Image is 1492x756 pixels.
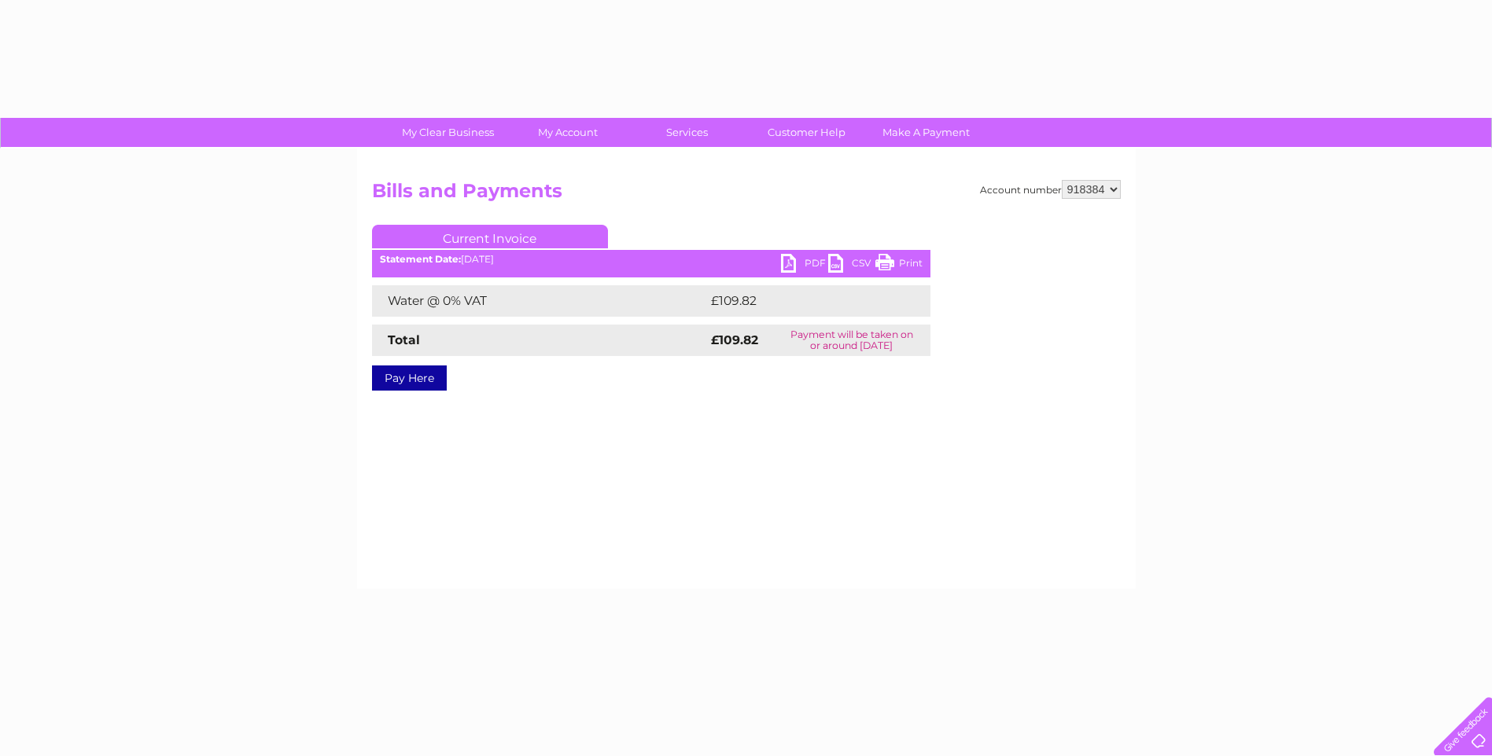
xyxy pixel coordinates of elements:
[388,332,420,347] strong: Total
[383,118,513,147] a: My Clear Business
[622,118,752,147] a: Services
[372,365,447,391] a: Pay Here
[372,254,930,265] div: [DATE]
[372,225,608,248] a: Current Invoice
[742,118,871,147] a: Customer Help
[980,180,1121,199] div: Account number
[861,118,991,147] a: Make A Payment
[711,332,758,347] strong: £109.82
[372,180,1121,210] h2: Bills and Payments
[875,254,923,277] a: Print
[707,285,902,317] td: £109.82
[773,325,930,356] td: Payment will be taken on or around [DATE]
[503,118,632,147] a: My Account
[781,254,828,277] a: PDF
[372,285,707,317] td: Water @ 0% VAT
[380,253,461,265] b: Statement Date:
[828,254,875,277] a: CSV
